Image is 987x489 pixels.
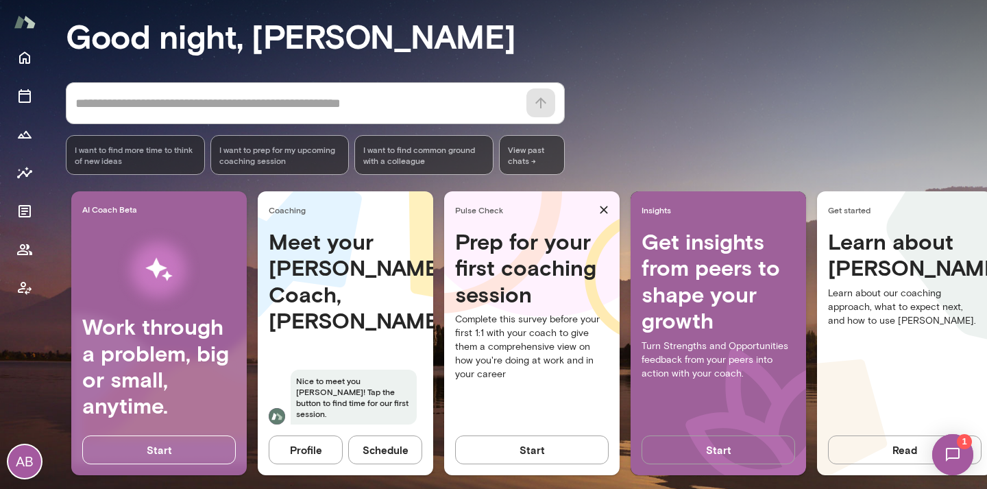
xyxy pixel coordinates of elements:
[11,159,38,187] button: Insights
[642,228,795,334] h4: Get insights from peers to shape your growth
[11,198,38,225] button: Documents
[642,339,795,381] p: Turn Strengths and Opportunities feedback from your peers into action with your coach.
[499,135,565,175] span: View past chats ->
[98,226,220,313] img: AI Workflows
[363,144,485,166] span: I want to find common ground with a colleague
[11,121,38,148] button: Growth Plan
[82,313,236,419] h4: Work through a problem, big or small, anytime.
[66,16,987,55] h3: Good night, [PERSON_NAME]
[11,236,38,263] button: Members
[291,370,417,425] span: Nice to meet you [PERSON_NAME]! Tap the button to find time for our first session.
[348,436,422,464] button: Schedule
[269,408,285,425] img: Michelle Rangel Rangel
[455,204,594,215] span: Pulse Check
[269,436,343,464] button: Profile
[828,228,982,281] h4: Learn about [PERSON_NAME]
[455,436,609,464] button: Start
[82,436,236,464] button: Start
[14,9,36,35] img: Mento
[66,135,205,175] div: I want to find more time to think of new ideas
[354,135,493,175] div: I want to find common ground with a colleague
[455,313,609,381] p: Complete this survey before your first 1:1 with your coach to give them a comprehensive view on h...
[210,135,350,175] div: I want to prep for my upcoming coaching session
[11,274,38,302] button: Coach app
[219,144,341,166] span: I want to prep for my upcoming coaching session
[11,82,38,110] button: Sessions
[828,287,982,328] p: Learn about our coaching approach, what to expect next, and how to use [PERSON_NAME].
[269,228,422,334] h4: Meet your [PERSON_NAME] Coach, [PERSON_NAME]
[8,445,41,478] div: AB
[269,204,428,215] span: Coaching
[82,204,241,215] span: AI Coach Beta
[75,144,196,166] span: I want to find more time to think of new ideas
[828,204,987,215] span: Get started
[828,436,982,464] button: Read
[455,228,609,307] h4: Prep for your first coaching session
[642,204,801,215] span: Insights
[11,44,38,71] button: Home
[642,436,795,464] button: Start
